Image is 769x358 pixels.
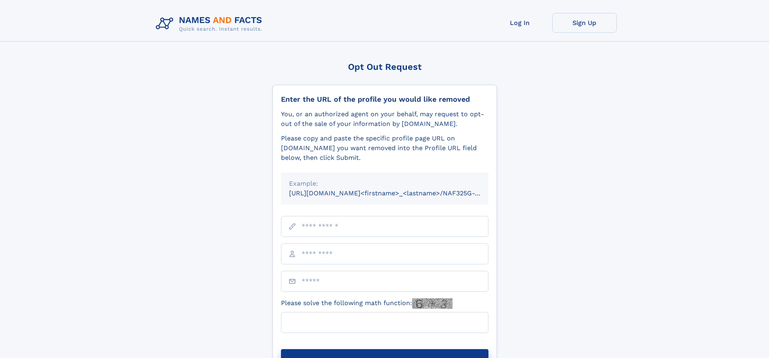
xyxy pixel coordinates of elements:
[281,109,488,129] div: You, or an authorized agent on your behalf, may request to opt-out of the sale of your informatio...
[552,13,617,33] a: Sign Up
[281,95,488,104] div: Enter the URL of the profile you would like removed
[272,62,497,72] div: Opt Out Request
[281,298,453,309] label: Please solve the following math function:
[281,134,488,163] div: Please copy and paste the specific profile page URL on [DOMAIN_NAME] you want removed into the Pr...
[289,189,504,197] small: [URL][DOMAIN_NAME]<firstname>_<lastname>/NAF325G-xxxxxxxx
[488,13,552,33] a: Log In
[153,13,269,35] img: Logo Names and Facts
[289,179,480,188] div: Example:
